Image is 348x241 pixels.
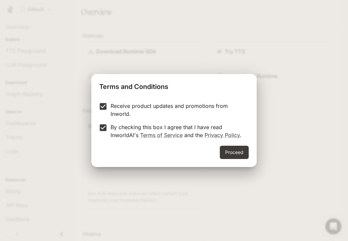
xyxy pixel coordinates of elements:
button: Proceed [220,146,249,159]
p: Receive product updates and promotions from Inworld. [111,102,243,118]
h2: Terms and Conditions [91,74,257,97]
a: Terms of Service [140,132,183,138]
p: By checking this box I agree that I have read InworldAI's and the . [111,123,243,139]
a: Privacy Policy [205,132,240,138]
